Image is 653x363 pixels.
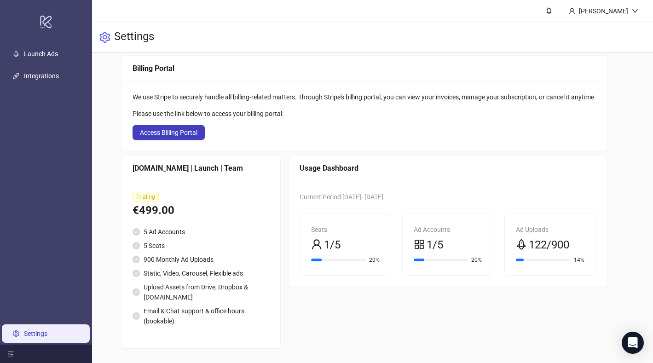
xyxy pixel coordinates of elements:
[133,202,269,219] div: €499.00
[7,351,14,357] span: menu-fold
[369,257,380,263] span: 20%
[133,92,596,102] div: We use Stripe to securely handle all billing-related matters. Through Stripe's billing portal, yo...
[574,257,584,263] span: 14%
[300,193,383,201] span: Current Period: [DATE] - [DATE]
[114,29,154,45] h3: Settings
[427,236,443,254] span: 1/5
[133,228,140,236] span: check-circle
[414,239,425,250] span: appstore
[324,236,341,254] span: 1/5
[133,306,269,326] li: Email & Chat support & office hours (bookable)
[622,332,644,354] div: Open Intercom Messenger
[133,268,269,278] li: Static, Video, Carousel, Flexible ads
[516,239,527,250] span: rocket
[414,225,482,235] div: Ad Accounts
[24,50,58,58] a: Launch Ads
[300,162,596,174] div: Usage Dashboard
[516,225,584,235] div: Ad Uploads
[133,288,140,296] span: check-circle
[471,257,482,263] span: 20%
[575,6,632,16] div: [PERSON_NAME]
[569,8,575,14] span: user
[133,254,269,265] li: 900 Monthly Ad Uploads
[133,63,596,74] div: Billing Portal
[311,225,380,235] div: Seats
[133,162,269,174] div: [DOMAIN_NAME] | Launch | Team
[133,256,140,263] span: check-circle
[311,239,322,250] span: user
[133,192,159,202] span: Trialing
[133,270,140,277] span: check-circle
[133,282,269,302] li: Upload Assets from Drive, Dropbox & [DOMAIN_NAME]
[133,242,140,249] span: check-circle
[133,312,140,320] span: check-circle
[529,236,569,254] span: 122/900
[140,129,197,136] span: Access Billing Portal
[133,125,205,140] button: Access Billing Portal
[99,32,110,43] span: setting
[632,8,638,14] span: down
[24,72,59,80] a: Integrations
[133,241,269,251] li: 5 Seats
[133,109,596,119] div: Please use the link below to access your billing portal:
[133,227,269,237] li: 5 Ad Accounts
[546,7,552,14] span: bell
[24,330,47,337] a: Settings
